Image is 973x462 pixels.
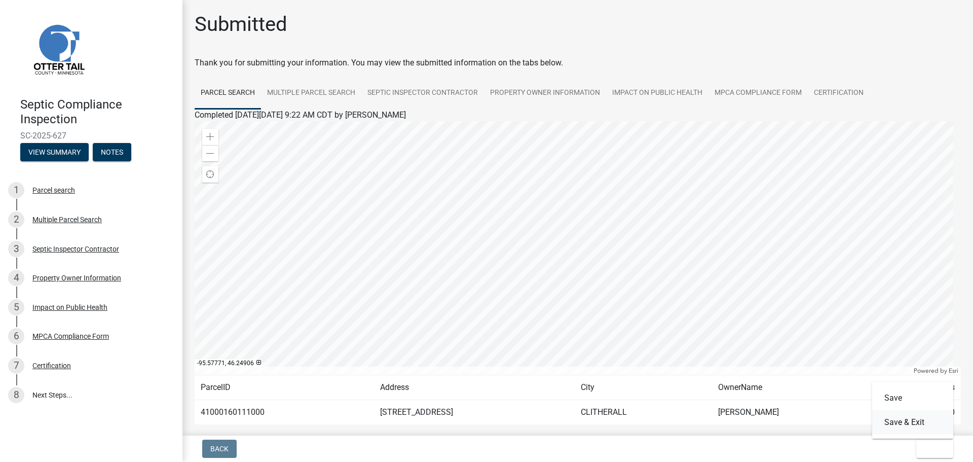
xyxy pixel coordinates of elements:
button: Back [202,440,237,458]
div: Thank you for submitting your information. You may view the submitted information on the tabs below. [195,57,961,69]
td: CLITHERALL [575,400,712,425]
div: 3 [8,241,24,257]
td: OwnerName [712,375,884,400]
button: Notes [93,143,131,161]
td: City [575,375,712,400]
span: Back [210,445,229,453]
div: Multiple Parcel Search [32,216,102,223]
div: 5 [8,299,24,315]
td: Address [374,375,575,400]
div: Powered by [911,367,961,375]
span: Completed [DATE][DATE] 9:22 AM CDT by [PERSON_NAME] [195,110,406,120]
div: 1 [8,182,24,198]
div: Septic Inspector Contractor [32,245,119,253]
td: [STREET_ADDRESS] [374,400,575,425]
a: Certification [808,77,870,110]
a: Property Owner Information [484,77,606,110]
div: Zoom out [202,145,218,161]
img: Otter Tail County, Minnesota [20,11,96,87]
div: Property Owner Information [32,274,121,281]
div: MPCA Compliance Form [32,333,109,340]
td: Acres [884,375,961,400]
h1: Submitted [195,12,287,37]
div: Impact on Public Health [32,304,107,311]
div: 7 [8,358,24,374]
td: ParcelID [195,375,374,400]
a: Esri [949,367,958,374]
div: Parcel search [32,187,75,194]
button: Exit [916,440,953,458]
div: 2 [8,211,24,228]
button: View Summary [20,143,89,161]
div: Exit [872,382,953,439]
wm-modal-confirm: Summary [20,149,89,157]
div: Zoom in [202,129,218,145]
a: Parcel search [195,77,261,110]
button: Save [872,386,953,410]
a: Multiple Parcel Search [261,77,361,110]
div: Certification [32,362,71,369]
td: [PERSON_NAME] [712,400,884,425]
td: 41000160111000 [195,400,374,425]
a: Septic Inspector Contractor [361,77,484,110]
span: Exit [924,445,939,453]
div: Find my location [202,166,218,183]
div: 4 [8,270,24,286]
a: MPCA Compliance Form [708,77,808,110]
div: 8 [8,387,24,403]
wm-modal-confirm: Notes [93,149,131,157]
button: Save & Exit [872,410,953,435]
span: SC-2025-627 [20,131,162,140]
div: 6 [8,328,24,344]
h4: Septic Compliance Inspection [20,97,174,127]
a: Impact on Public Health [606,77,708,110]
